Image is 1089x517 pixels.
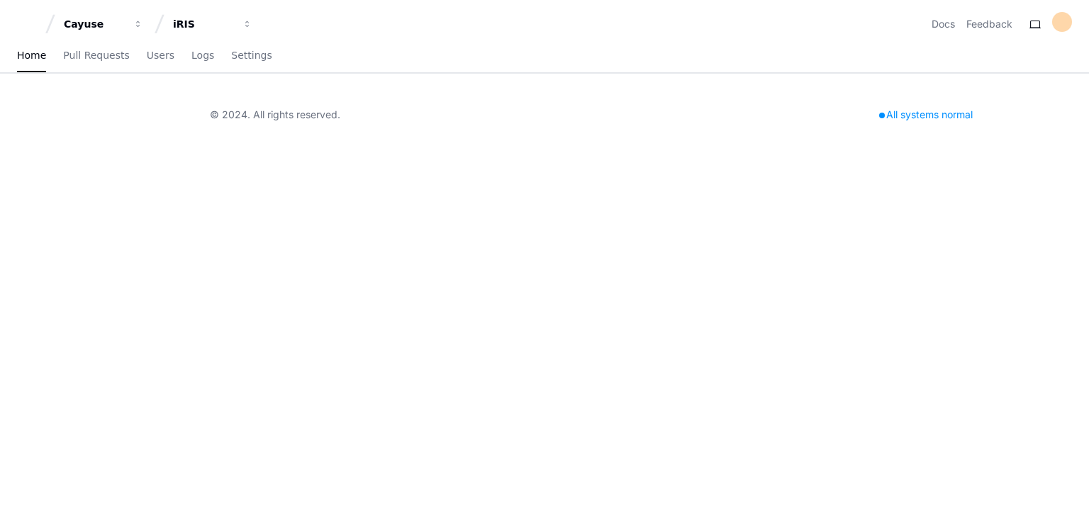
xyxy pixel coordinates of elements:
[191,40,214,72] a: Logs
[147,40,174,72] a: Users
[231,40,272,72] a: Settings
[147,51,174,59] span: Users
[173,17,234,31] div: iRIS
[210,108,340,122] div: © 2024. All rights reserved.
[966,17,1012,31] button: Feedback
[191,51,214,59] span: Logs
[167,11,258,37] button: iRIS
[871,105,981,125] div: All systems normal
[231,51,272,59] span: Settings
[58,11,149,37] button: Cayuse
[63,40,129,72] a: Pull Requests
[64,17,125,31] div: Cayuse
[63,51,129,59] span: Pull Requests
[17,40,46,72] a: Home
[932,17,955,31] a: Docs
[17,51,46,59] span: Home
